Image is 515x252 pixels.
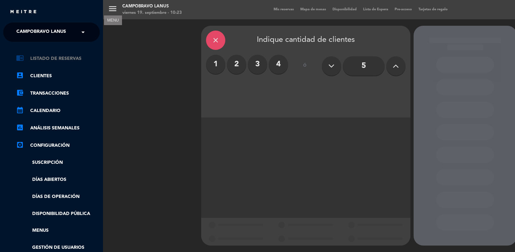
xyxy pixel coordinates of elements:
a: Días de Operación [16,193,100,201]
a: Gestión de usuarios [16,244,100,251]
i: account_balance_wallet [16,89,24,97]
i: assessment [16,124,24,131]
a: account_balance_walletTransacciones [16,89,100,97]
span: CAMPOBRAVO Lanus [16,25,66,39]
i: calendar_month [16,106,24,114]
div: MENU [104,17,122,23]
a: Disponibilidad pública [16,210,100,218]
i: account_box [16,71,24,79]
a: calendar_monthCalendario [16,107,100,115]
a: Menus [16,227,100,234]
a: assessmentANÁLISIS SEMANALES [16,124,100,132]
i: chrome_reader_mode [16,54,24,62]
a: Configuración [16,142,100,149]
img: MEITRE [10,10,37,14]
a: Días abiertos [16,176,100,183]
a: chrome_reader_modeListado de Reservas [16,55,100,62]
a: Suscripción [16,159,100,166]
a: account_boxClientes [16,72,100,80]
i: settings_applications [16,141,24,149]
